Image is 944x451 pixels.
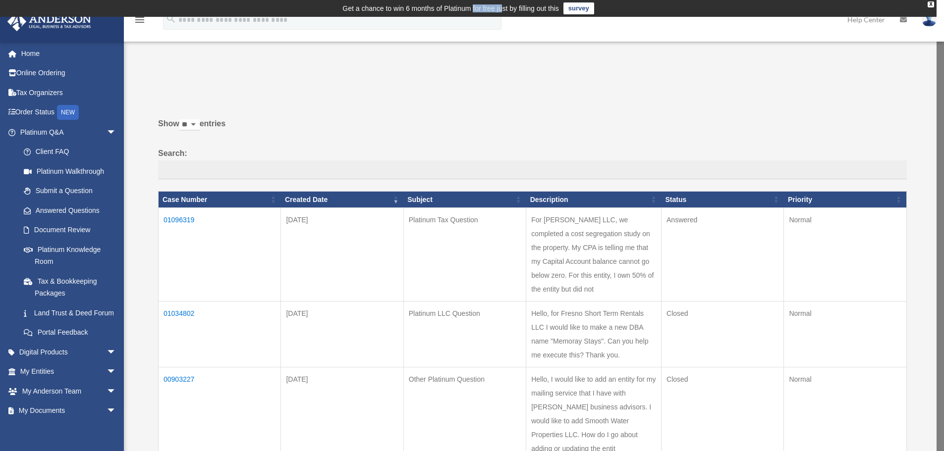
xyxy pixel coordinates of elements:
th: Created Date: activate to sort column ascending [281,191,403,208]
a: Order StatusNEW [7,102,131,123]
span: arrow_drop_down [107,342,126,362]
label: Show entries [158,117,907,141]
td: 01096319 [159,208,281,301]
td: Normal [784,301,907,367]
a: Land Trust & Deed Forum [14,303,126,323]
td: Normal [784,208,907,301]
img: Anderson Advisors Platinum Portal [4,12,94,31]
span: arrow_drop_down [107,362,126,382]
a: Document Review [14,220,126,240]
div: close [928,1,934,7]
a: survey [563,2,594,14]
td: Platinum Tax Question [403,208,526,301]
th: Status: activate to sort column ascending [662,191,784,208]
a: Client FAQ [14,142,126,162]
a: My Anderson Teamarrow_drop_down [7,381,131,401]
i: search [166,13,176,24]
a: My Documentsarrow_drop_down [7,401,131,421]
th: Priority: activate to sort column ascending [784,191,907,208]
td: Answered [662,208,784,301]
a: Home [7,44,131,63]
span: arrow_drop_down [107,401,126,421]
th: Description: activate to sort column ascending [526,191,662,208]
a: Online Ordering [7,63,131,83]
span: arrow_drop_down [107,122,126,143]
td: [DATE] [281,301,403,367]
a: Tax & Bookkeeping Packages [14,271,126,303]
th: Subject: activate to sort column ascending [403,191,526,208]
select: Showentries [179,119,200,131]
input: Search: [158,160,907,179]
a: Platinum Q&Aarrow_drop_down [7,122,126,142]
label: Search: [158,147,907,179]
a: Digital Productsarrow_drop_down [7,342,131,362]
img: User Pic [922,12,937,27]
a: Tax Organizers [7,83,131,102]
a: Platinum Knowledge Room [14,240,126,271]
a: Answered Questions [14,200,121,220]
div: Get a chance to win 6 months of Platinum for free just by filling out this [342,2,559,14]
a: Submit a Question [14,181,126,201]
a: menu [134,17,146,26]
td: Platinum LLC Question [403,301,526,367]
a: Portal Feedback [14,323,126,343]
a: Platinum Walkthrough [14,161,126,181]
a: My Entitiesarrow_drop_down [7,362,131,382]
td: 01034802 [159,301,281,367]
i: menu [134,14,146,26]
span: arrow_drop_down [107,381,126,401]
td: Closed [662,301,784,367]
div: NEW [57,105,79,120]
td: For [PERSON_NAME] LLC, we completed a cost segregation study on the property. My CPA is telling m... [526,208,662,301]
th: Case Number: activate to sort column ascending [159,191,281,208]
td: [DATE] [281,208,403,301]
td: Hello, for Fresno Short Term Rentals LLC I would like to make a new DBA name "Memoray Stays". Can... [526,301,662,367]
